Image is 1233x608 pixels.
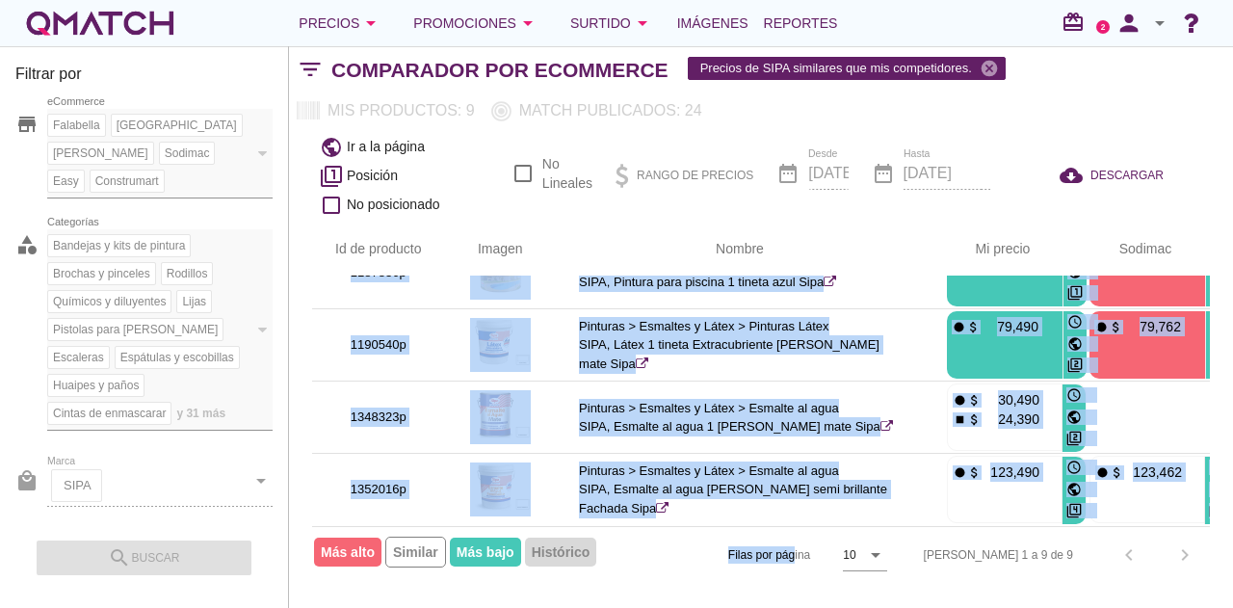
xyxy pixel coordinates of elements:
span: [PERSON_NAME] [48,145,153,162]
i: filter_1 [320,165,343,188]
span: Reportes [764,12,838,35]
i: public [1067,336,1083,352]
a: SIPA, Látex 1 tineta Extracubriente [PERSON_NAME] mate Sipa [579,337,879,371]
i: redeem [1062,11,1092,34]
div: Precios [299,12,382,35]
span: Más bajo [450,538,521,567]
i: person [1110,10,1148,37]
span: Falabella [48,117,105,134]
i: fiber_manual_record [1095,465,1110,480]
i: attach_money [966,320,981,334]
span: Similar [385,537,446,568]
i: filter_list [289,69,331,70]
i: filter_2 [1067,357,1083,373]
i: arrow_drop_down [1148,12,1171,35]
span: Rodillos [162,265,213,282]
span: Imágenes [677,12,748,35]
i: access_time [1067,314,1083,330]
p: 79,762 [1123,317,1181,336]
span: No posicionado [347,195,440,215]
i: arrow_drop_down [864,543,887,567]
i: public [1209,482,1224,497]
a: Reportes [756,4,846,42]
span: Espátulas y escobillas [116,349,239,366]
span: Construmart [91,172,164,190]
span: Cintas de enmascarar [48,405,171,422]
a: Imágenes [669,4,756,42]
span: Precios de SIPA similares que mis competidores. [689,53,1005,84]
th: Imagen: Not sorted. [445,223,557,277]
div: Filas por página [536,527,887,583]
a: white-qmatch-logo [23,4,177,42]
a: SIPA, Esmalte al agua 1 [PERSON_NAME] mate Sipa [579,419,893,434]
i: attach_money [967,393,982,408]
h2: Comparador por eCommerce [331,55,669,86]
p: 79,490 [981,317,1038,336]
span: Ir a la página [347,137,425,157]
i: access_time [1066,387,1082,403]
i: attach_money [1110,465,1124,480]
i: attach_money [1109,320,1123,334]
p: 123,462 [1124,463,1182,482]
th: Nombre: Not sorted. [556,223,924,277]
button: Promociones [398,4,555,42]
i: cloud_download [1060,164,1090,187]
p: 123,490 [982,463,1039,482]
i: stop [953,412,967,427]
img: 1348323p_15.jpg [470,390,531,438]
span: Sodimac [160,145,215,162]
button: Surtido [555,4,669,42]
a: 2 [1096,20,1110,34]
p: Pinturas > Esmaltes y Látex > Esmalte al agua [579,462,901,481]
p: Pinturas > Esmaltes y Látex > Esmalte al agua [579,399,901,418]
i: attach_money [967,412,982,427]
span: Huaipes y paños [48,377,144,394]
span: Químicos y diluyentes [48,293,171,310]
a: SIPA, Esmalte al agua [PERSON_NAME] semi brillante Fachada Sipa [579,482,887,515]
th: Mi precio: Not sorted. Activate to sort ascending. [924,223,1066,277]
span: Escaleras [48,349,109,366]
p: 1352016p [335,480,422,499]
i: fiber_manual_record [1094,320,1109,334]
i: fiber_manual_record [953,393,967,408]
img: 1190540p_15.jpg [470,318,531,366]
i: access_time [1210,314,1225,330]
i: cancel [980,59,999,78]
i: arrow_drop_down [631,12,654,35]
button: DESCARGAR [1044,158,1179,193]
i: public [320,136,343,159]
i: category [15,233,39,256]
span: Easy [48,172,84,190]
span: Histórico [525,538,597,567]
p: 24,390 [982,410,1039,429]
p: 1348323p [335,408,422,427]
span: [GEOGRAPHIC_DATA] [112,117,242,134]
span: Lijas [177,293,211,310]
i: public [1066,410,1082,425]
span: y 31 más [176,404,225,423]
p: 30,490 [982,390,1039,410]
i: attach_money [967,465,982,480]
h3: Filtrar por [15,63,273,93]
label: No Lineales [542,154,592,193]
button: Precios [283,4,398,42]
i: fiber_manual_record [952,320,966,334]
i: filter_2 [1066,431,1082,446]
i: filter_2 [1209,503,1224,518]
span: Bandejas y kits de pintura [48,237,190,254]
i: access_time [1209,460,1224,475]
i: fiber_manual_record [953,465,967,480]
span: Pistolas para [PERSON_NAME] [48,321,223,338]
div: [PERSON_NAME] 1 a 9 de 9 [924,546,1073,564]
i: filter_2 [1210,285,1225,301]
div: Surtido [570,12,654,35]
span: Posición [347,166,398,186]
div: Promociones [413,12,539,35]
p: Pinturas > Esmaltes y Látex > Pinturas Látex [579,317,901,336]
th: Sodimac: Not sorted. Activate to sort ascending. [1066,223,1209,277]
p: 1190540p [335,335,422,355]
span: Brochas y pinceles [48,265,155,282]
i: access_time [1066,460,1082,475]
span: DESCARGAR [1090,167,1164,184]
